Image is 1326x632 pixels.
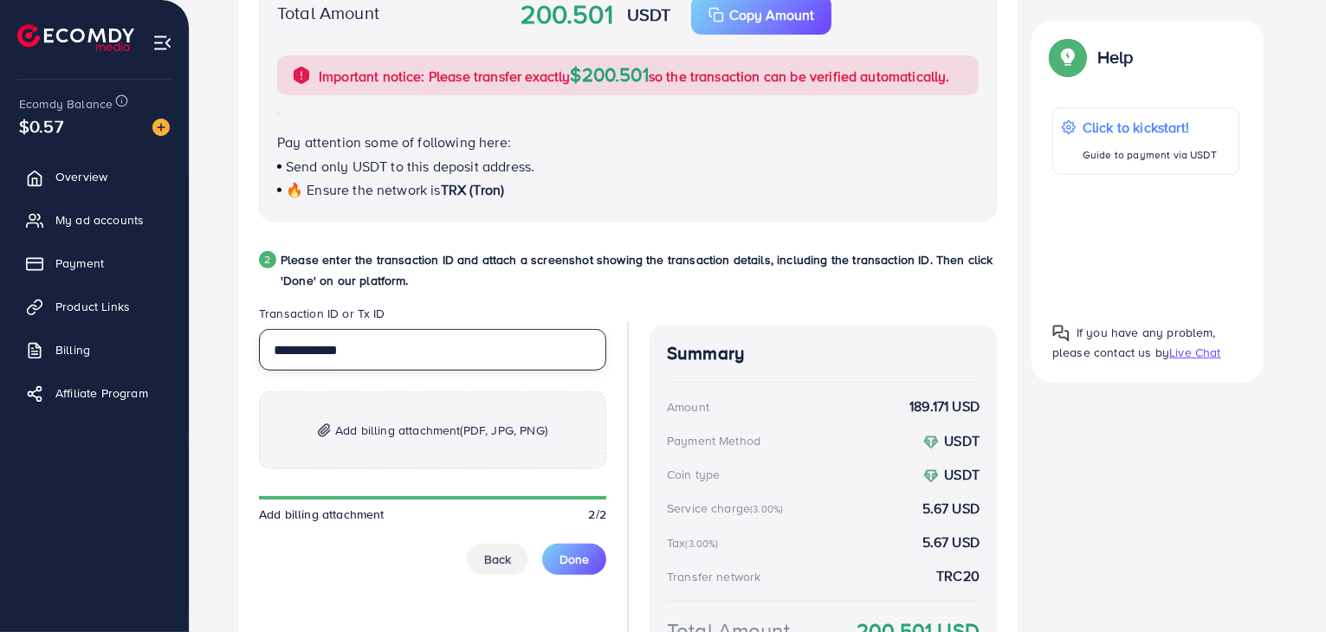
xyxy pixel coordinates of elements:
[291,65,312,86] img: alert
[13,159,176,194] a: Overview
[319,64,950,87] p: Important notice: Please transfer exactly so the transaction can be verified automatically.
[19,95,113,113] span: Ecomdy Balance
[441,180,505,199] span: TRX (Tron)
[13,289,176,324] a: Product Links
[909,397,980,416] strong: 189.171 USD
[667,398,709,416] div: Amount
[922,499,980,519] strong: 5.67 USD
[944,431,980,450] strong: USDT
[1169,344,1220,361] span: Live Chat
[484,551,511,568] span: Back
[627,2,671,27] strong: USDT
[19,113,63,139] span: $0.57
[667,432,760,449] div: Payment Method
[667,500,788,517] div: Service charge
[542,544,606,575] button: Done
[286,180,441,199] span: 🔥 Ensure the network is
[461,422,547,439] span: (PDF, JPG, PNG)
[685,537,718,551] small: (3.00%)
[13,203,176,237] a: My ad accounts
[923,435,939,450] img: coin
[667,534,724,551] div: Tax
[277,132,979,152] p: Pay attention some of following here:
[1052,42,1083,73] img: Popup guide
[560,551,589,568] span: Done
[259,305,606,329] legend: Transaction ID or Tx ID
[335,420,547,441] span: Add billing attachment
[13,332,176,367] a: Billing
[589,506,606,523] span: 2/2
[1052,324,1216,361] span: If you have any problem, please contact us by
[667,568,761,585] div: Transfer network
[1252,554,1313,619] iframe: Chat
[152,33,172,53] img: menu
[571,61,649,87] span: $200.501
[467,544,528,575] button: Back
[923,468,939,484] img: coin
[55,341,90,358] span: Billing
[259,251,276,268] div: 2
[13,246,176,281] a: Payment
[318,423,331,438] img: img
[55,211,144,229] span: My ad accounts
[277,156,979,177] p: Send only USDT to this deposit address.
[1097,47,1134,68] p: Help
[944,465,980,484] strong: USDT
[1052,325,1070,342] img: Popup guide
[55,298,130,315] span: Product Links
[13,376,176,410] a: Affiliate Program
[152,119,170,136] img: image
[259,506,385,523] span: Add billing attachment
[55,255,104,272] span: Payment
[281,249,997,291] p: Please enter the transaction ID and attach a screenshot showing the transaction details, includin...
[936,566,980,586] strong: TRC20
[17,24,134,51] img: logo
[1083,117,1217,138] p: Click to kickstart!
[667,343,980,364] h4: Summary
[729,4,814,25] p: Copy Amount
[667,466,720,483] div: Coin type
[922,532,980,552] strong: 5.67 USD
[1083,145,1217,165] p: Guide to payment via USDT
[55,384,148,402] span: Affiliate Program
[750,502,783,516] small: (3.00%)
[55,168,107,185] span: Overview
